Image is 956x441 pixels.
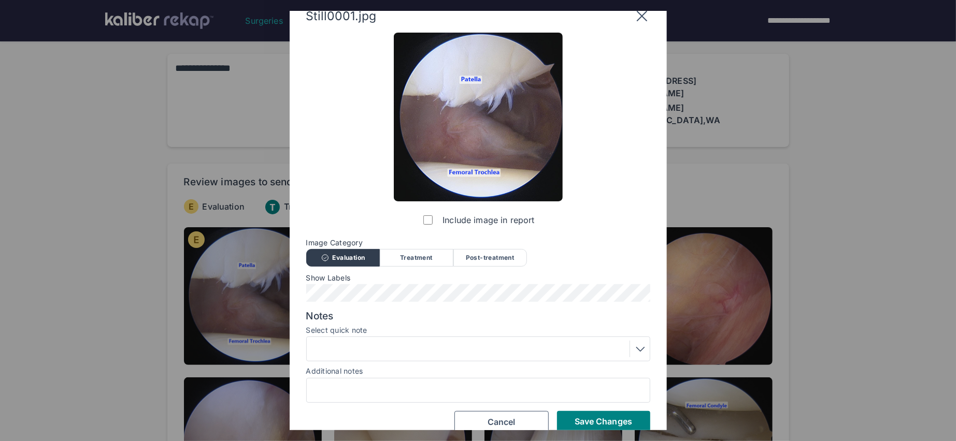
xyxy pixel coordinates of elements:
[306,326,650,334] label: Select quick note
[306,249,380,267] div: Evaluation
[421,210,534,230] label: Include image in report
[575,416,632,427] span: Save Changes
[394,33,563,201] img: Still0001.jpg
[380,249,453,267] div: Treatment
[306,239,650,247] span: Image Category
[453,249,527,267] div: Post-treatment
[488,417,516,427] span: Cancel
[454,411,549,433] button: Cancel
[306,310,650,322] span: Notes
[557,411,650,432] button: Save Changes
[306,9,377,23] span: Still0001.jpg
[306,366,363,375] label: Additional notes
[423,215,433,225] input: Include image in report
[306,274,650,282] span: Show Labels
